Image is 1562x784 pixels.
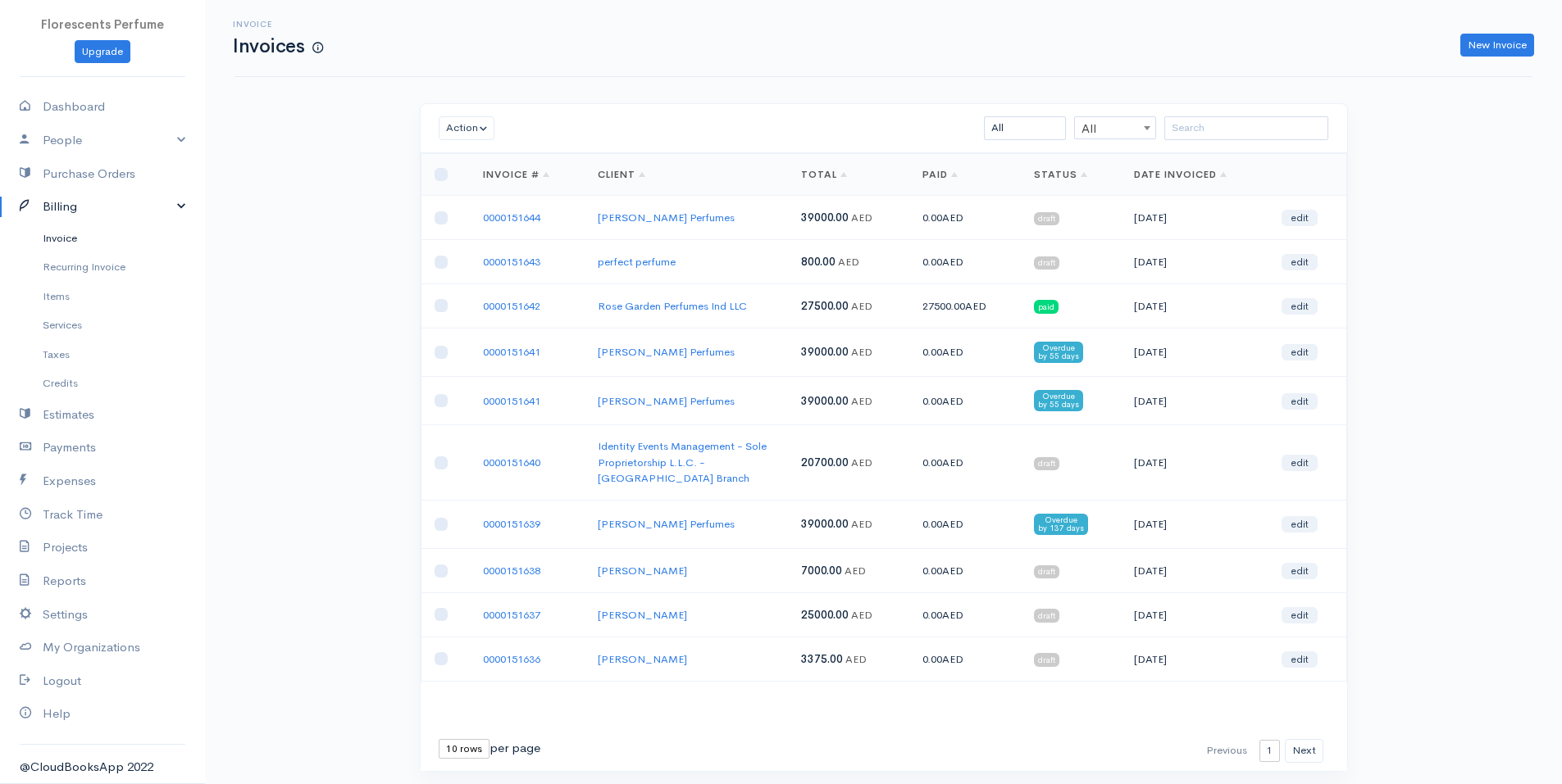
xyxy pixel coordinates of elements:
[483,211,540,224] a: 0000151644
[851,608,872,622] span: AED
[312,41,323,55] span: How to create your first Invoice?
[1282,516,1318,532] a: edit
[233,20,323,29] h6: Invoice
[942,211,963,224] span: AED
[1034,514,1088,535] span: Overdue by 137 days
[909,284,1021,329] td: 27500.00
[1282,651,1318,668] a: edit
[1034,212,1059,225] span: draft
[942,517,963,531] span: AED
[801,211,849,224] span: 39000.00
[1074,116,1156,139] span: All
[851,517,872,531] span: AED
[483,394,540,408] a: 0000151641
[942,255,963,269] span: AED
[909,549,1021,593] td: 0.00
[598,439,767,485] a: Identity Events Management - Sole Proprietorship L.L.C. -[GEOGRAPHIC_DATA] Branch
[1121,240,1268,284] td: [DATE]
[483,455,540,469] a: 0000151640
[1460,34,1534,57] a: New Invoice
[483,517,540,531] a: 0000151639
[909,593,1021,637] td: 0.00
[598,652,687,666] a: [PERSON_NAME]
[942,345,963,359] span: AED
[1121,549,1268,593] td: [DATE]
[1282,298,1318,315] a: edit
[483,299,540,313] a: 0000151642
[801,394,849,408] span: 39000.00
[20,758,185,777] div: @CloudBooksApp 2022
[598,345,735,359] a: [PERSON_NAME] Perfumes
[801,455,849,469] span: 20700.00
[1282,210,1318,226] a: edit
[1121,425,1268,501] td: [DATE]
[909,425,1021,501] td: 0.00
[598,564,687,578] a: [PERSON_NAME]
[1282,607,1318,623] a: edit
[801,299,849,313] span: 27500.00
[598,168,645,181] a: Client
[909,377,1021,425] td: 0.00
[801,608,849,622] span: 25000.00
[922,168,958,181] a: Paid
[1034,565,1059,578] span: draft
[483,345,540,359] a: 0000151641
[1285,739,1323,763] button: Next
[483,608,540,622] a: 0000151637
[1282,563,1318,579] a: edit
[801,564,842,578] span: 7000.00
[801,345,849,359] span: 39000.00
[1121,500,1268,548] td: [DATE]
[801,255,836,269] span: 800.00
[75,40,130,64] a: Upgrade
[965,299,986,313] span: AED
[1034,168,1087,181] a: Status
[1282,393,1318,410] a: edit
[1282,455,1318,471] a: edit
[483,652,540,666] a: 0000151636
[598,394,735,408] a: [PERSON_NAME] Perfumes
[942,455,963,469] span: AED
[1282,254,1318,270] a: edit
[801,652,843,666] span: 3375.00
[1034,342,1083,363] span: Overdue by 55 days
[909,500,1021,548] td: 0.00
[851,345,872,359] span: AED
[1034,457,1059,470] span: draft
[1134,168,1227,181] a: Date Invoiced
[1034,300,1059,313] span: paid
[1164,116,1328,140] input: Search
[598,517,735,531] a: [PERSON_NAME] Perfumes
[1282,344,1318,360] a: edit
[851,211,872,224] span: AED
[801,517,849,531] span: 39000.00
[851,455,872,469] span: AED
[909,328,1021,376] td: 0.00
[598,211,735,224] a: [PERSON_NAME] Perfumes
[942,564,963,578] span: AED
[233,36,323,57] h1: Invoices
[845,564,866,578] span: AED
[483,168,549,181] a: Invoice #
[1034,653,1059,666] span: draft
[439,739,540,759] div: per page
[439,116,495,140] button: Action
[598,608,687,622] a: [PERSON_NAME]
[909,637,1021,681] td: 0.00
[1034,609,1059,622] span: draft
[1121,196,1268,240] td: [DATE]
[598,299,747,313] a: Rose Garden Perfumes Ind LLC
[851,299,872,313] span: AED
[483,564,540,578] a: 0000151638
[1034,256,1059,270] span: draft
[942,394,963,408] span: AED
[483,255,540,269] a: 0000151643
[41,16,164,32] span: Florescents Perfume
[1121,328,1268,376] td: [DATE]
[942,652,963,666] span: AED
[942,608,963,622] span: AED
[1121,637,1268,681] td: [DATE]
[1034,390,1083,411] span: Overdue by 55 days
[851,394,872,408] span: AED
[598,255,676,269] a: perfect perfume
